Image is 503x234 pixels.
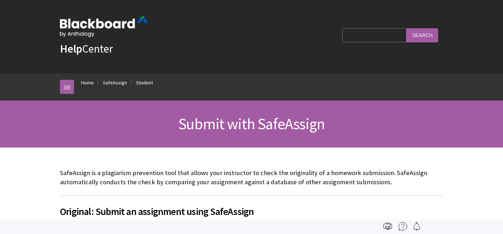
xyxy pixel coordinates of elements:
[399,222,407,230] img: More help
[60,42,113,56] a: HelpCenter
[384,222,392,230] img: Print
[406,28,438,42] input: Search
[178,114,325,133] span: Submit with SafeAssign
[60,17,148,37] img: Blackboard by Anthology
[412,222,421,230] img: Follow this page
[60,42,82,56] strong: Help
[81,78,94,87] a: Home
[60,195,443,219] h2: Original: Submit an assignment using SafeAssign
[103,78,127,87] a: SafeAssign
[60,168,443,187] p: SafeAssign is a plagiarism prevention tool that allows your instructor to check the originality o...
[136,78,153,87] a: Student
